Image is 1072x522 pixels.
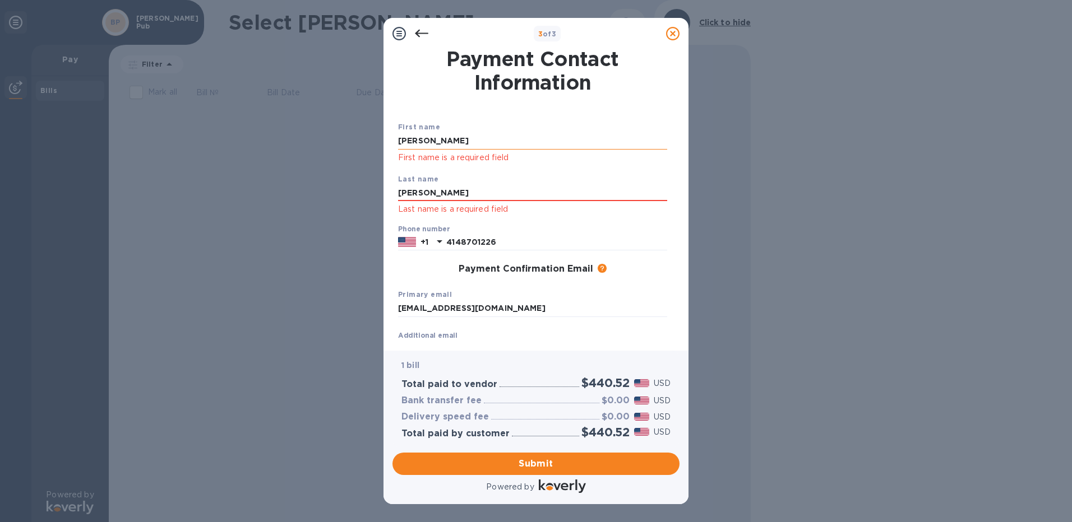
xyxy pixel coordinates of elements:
[602,412,630,422] h3: $0.00
[401,457,671,470] span: Submit
[401,361,419,370] b: 1 bill
[398,332,458,339] label: Additional email
[401,428,510,439] h3: Total paid by customer
[398,185,667,202] input: Enter your last name
[401,395,482,406] h3: Bank transfer fee
[602,395,630,406] h3: $0.00
[398,290,452,299] b: Primary email
[398,341,584,357] input: Enter additional email
[654,411,671,423] p: USD
[634,413,649,421] img: USD
[459,264,593,274] h3: Payment Confirmation Email
[398,300,667,317] input: Enter your primary name
[539,479,586,493] img: Logo
[446,234,667,251] input: Enter your phone number
[634,428,649,436] img: USD
[392,453,680,475] button: Submit
[654,426,671,438] p: USD
[654,377,671,389] p: USD
[538,30,557,38] b: of 3
[401,412,489,422] h3: Delivery speed fee
[398,133,667,150] input: Enter your first name
[634,379,649,387] img: USD
[398,47,667,94] h1: Payment Contact Information
[398,203,667,216] p: Last name is a required field
[581,376,630,390] h2: $440.52
[421,236,428,248] p: +1
[538,30,543,38] span: 3
[401,379,497,390] h3: Total paid to vendor
[398,151,667,164] p: First name is a required field
[486,481,534,493] p: Powered by
[634,397,649,404] img: USD
[398,123,440,131] b: First name
[398,226,450,232] label: Phone number
[654,395,671,407] p: USD
[398,175,439,183] b: Last name
[581,425,630,439] h2: $440.52
[398,236,416,248] img: US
